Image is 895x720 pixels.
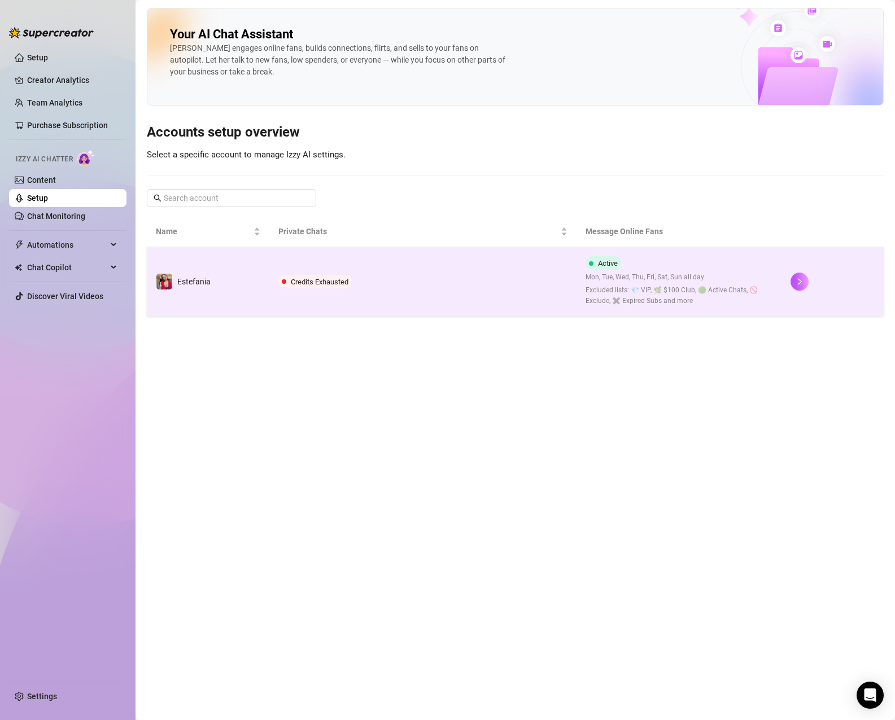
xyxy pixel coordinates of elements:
span: Private Chats [278,225,558,238]
span: Mon, Tue, Wed, Thu, Fri, Sat, Sun all day [586,272,772,283]
a: Purchase Subscription [27,121,108,130]
th: Name [147,216,269,247]
a: Creator Analytics [27,71,117,89]
div: [PERSON_NAME] engages online fans, builds connections, flirts, and sells to your fans on autopilo... [170,42,509,78]
span: thunderbolt [15,240,24,249]
button: right [791,273,809,291]
img: logo-BBDzfeDw.svg [9,27,94,38]
span: Estefania [177,277,211,286]
span: Active [598,259,618,267]
span: Chat Copilot [27,258,107,276]
a: Content [27,175,56,185]
span: right [796,278,804,286]
span: Izzy AI Chatter [16,154,73,165]
span: search [154,194,161,202]
th: Private Chats [269,216,577,247]
span: Name [156,225,251,238]
h3: Accounts setup overview [147,124,884,142]
span: Automations [27,236,107,254]
a: Setup [27,194,48,203]
img: AI Chatter [77,150,95,166]
th: Message Online Fans [577,216,782,247]
a: Setup [27,53,48,62]
h2: Your AI Chat Assistant [170,27,293,42]
a: Settings [27,692,57,701]
input: Search account [164,192,300,204]
a: Chat Monitoring [27,212,85,221]
a: Team Analytics [27,98,82,107]
img: Estefania [156,274,172,289]
span: Excluded lists: 💎 VIP, 🌿 $100 Club, 🟢 Active Chats, 🚫 Exclude, ✖️ Expired Subs and more [586,285,772,306]
img: Chat Copilot [15,264,22,271]
a: Discover Viral Videos [27,292,103,301]
span: Select a specific account to manage Izzy AI settings. [147,150,346,160]
div: Open Intercom Messenger [857,682,884,709]
span: Credits Exhausted [291,278,348,286]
